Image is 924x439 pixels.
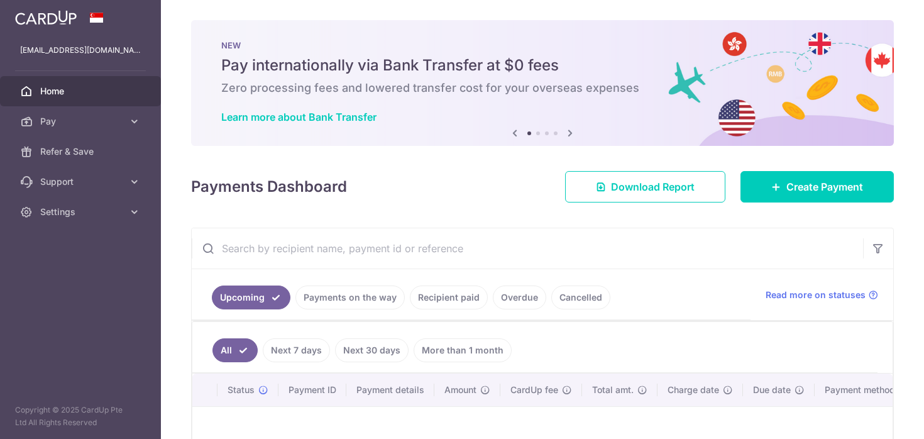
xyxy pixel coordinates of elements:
[592,384,634,396] span: Total amt.
[221,81,864,96] h6: Zero processing fees and lowered transfer cost for your overseas expenses
[20,44,141,57] p: [EMAIL_ADDRESS][DOMAIN_NAME]
[15,10,77,25] img: CardUp
[212,286,290,309] a: Upcoming
[551,286,610,309] a: Cancelled
[278,374,346,406] th: Payment ID
[191,20,894,146] img: Bank transfer banner
[410,286,488,309] a: Recipient paid
[40,206,123,218] span: Settings
[611,179,695,194] span: Download Report
[740,171,894,203] a: Create Payment
[221,55,864,75] h5: Pay internationally via Bank Transfer at $0 fees
[40,145,123,158] span: Refer & Save
[228,384,255,396] span: Status
[493,286,546,309] a: Overdue
[221,40,864,50] p: NEW
[766,289,878,301] a: Read more on statuses
[414,338,512,362] a: More than 1 month
[565,171,725,203] a: Download Report
[786,179,863,194] span: Create Payment
[444,384,476,396] span: Amount
[815,374,910,406] th: Payment method
[346,374,434,406] th: Payment details
[40,115,123,128] span: Pay
[212,338,258,362] a: All
[510,384,558,396] span: CardUp fee
[753,384,791,396] span: Due date
[221,111,377,123] a: Learn more about Bank Transfer
[40,85,123,97] span: Home
[191,175,347,198] h4: Payments Dashboard
[766,289,866,301] span: Read more on statuses
[668,384,719,396] span: Charge date
[192,228,863,269] input: Search by recipient name, payment id or reference
[295,286,405,309] a: Payments on the way
[263,338,330,362] a: Next 7 days
[40,175,123,188] span: Support
[335,338,409,362] a: Next 30 days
